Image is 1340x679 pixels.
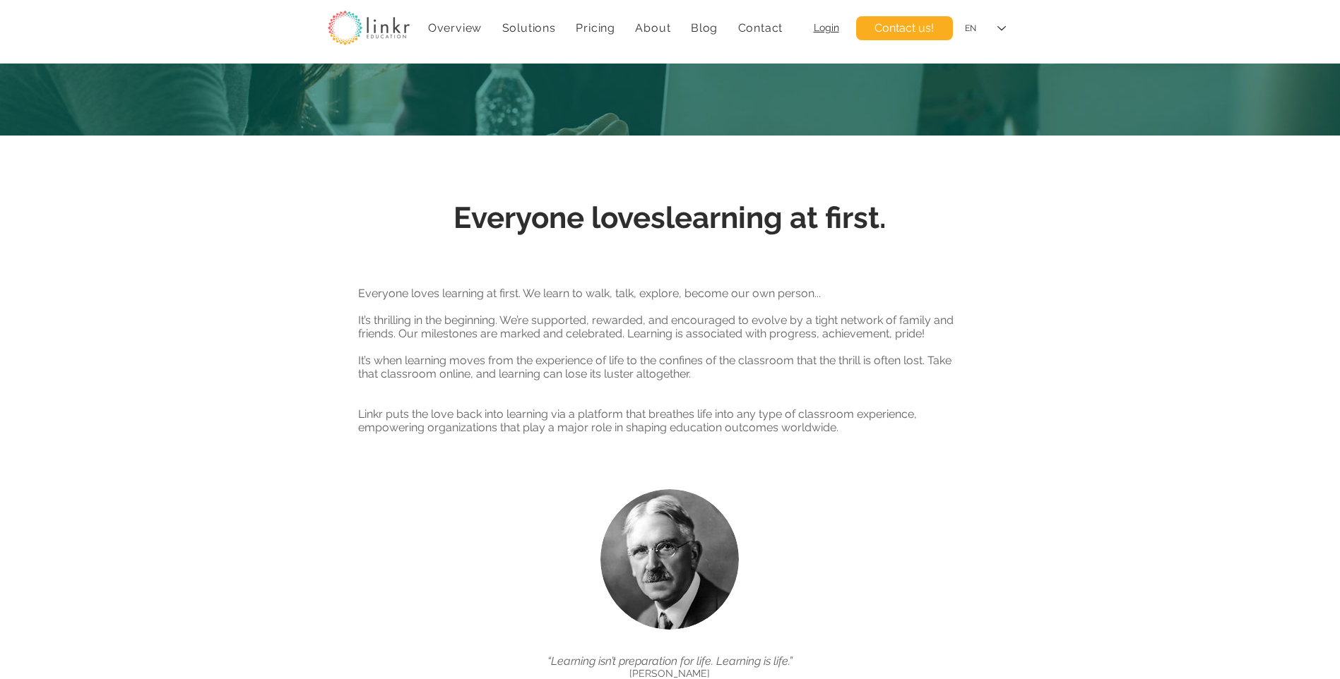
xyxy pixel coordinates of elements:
[629,668,710,679] span: [PERSON_NAME]
[738,21,783,35] span: Contact
[635,21,670,35] span: About
[600,489,739,630] img: John_Dewey_edited.jpg
[502,21,556,35] span: Solutions
[421,14,790,42] nav: Site
[494,14,563,42] div: Solutions
[730,14,790,42] a: Contact
[691,21,718,35] span: Blog
[428,21,482,35] span: Overview
[421,14,490,42] a: Overview
[665,200,886,235] span: learning at first.
[569,14,622,42] a: Pricing
[358,287,964,300] p: Everyone loves learning at first. We learn to walk, talk, explore, become our own person...
[358,354,964,380] p: It’s when learning moves from the experience of life to the confines of the classroom that the th...
[328,11,410,45] img: linkr_logo_transparentbg.png
[856,16,953,40] a: Contact us!
[955,13,1016,44] div: Language Selector: English
[874,20,934,36] span: Contact us!
[453,200,665,235] span: Everyone loves
[684,14,725,42] a: Blog
[814,22,839,33] a: Login
[547,654,793,668] span: “Learning isn’t preparation for life. Learning is life.”
[628,14,678,42] div: About
[358,313,964,340] p: It’s thrilling in the beginning. We’re supported, rewarded, and encouraged to evolve by a tight n...
[965,23,976,35] div: EN
[576,21,615,35] span: Pricing
[358,407,964,434] p: Linkr puts the love back into learning via a platform that breathes life into any type of classro...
